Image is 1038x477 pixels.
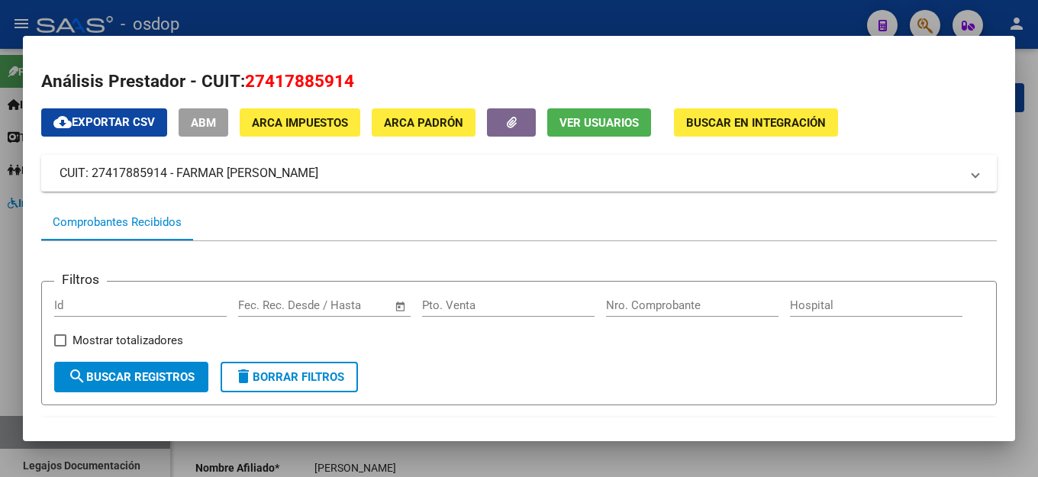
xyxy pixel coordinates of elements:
button: Open calendar [392,298,410,315]
button: ARCA Impuestos [240,108,360,137]
button: ARCA Padrón [372,108,475,137]
span: ARCA Padrón [384,116,463,130]
button: Buscar en Integración [674,108,838,137]
mat-icon: delete [234,367,253,385]
span: Mostrar totalizadores [73,331,183,350]
button: Ver Usuarios [547,108,651,137]
span: ARCA Impuestos [252,116,348,130]
iframe: Intercom live chat [986,425,1023,462]
input: Fecha inicio [238,298,300,312]
button: Borrar Filtros [221,362,358,392]
span: Borrar Filtros [234,370,344,384]
button: Exportar CSV [41,108,167,137]
span: Exportar CSV [53,115,155,129]
span: Buscar en Integración [686,116,826,130]
mat-expansion-panel-header: CUIT: 27417885914 - FARMAR [PERSON_NAME] [41,155,997,192]
span: 27417885914 [245,71,354,91]
mat-icon: cloud_download [53,113,72,131]
mat-panel-title: CUIT: 27417885914 - FARMAR [PERSON_NAME] [60,164,960,182]
button: Buscar Registros [54,362,208,392]
span: ABM [191,116,216,130]
mat-icon: search [68,367,86,385]
button: ABM [179,108,228,137]
div: Comprobantes Recibidos [53,214,182,231]
input: Fecha fin [314,298,388,312]
span: Buscar Registros [68,370,195,384]
h2: Análisis Prestador - CUIT: [41,69,997,95]
span: Ver Usuarios [559,116,639,130]
h3: Filtros [54,269,107,289]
